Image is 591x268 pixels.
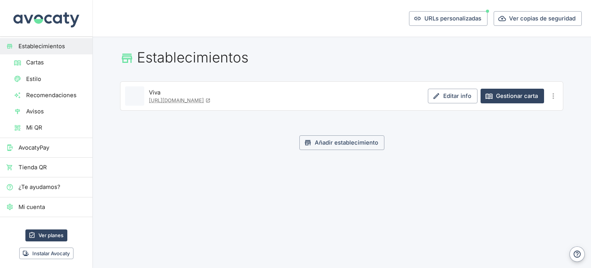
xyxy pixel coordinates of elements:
[149,97,210,103] a: [URL][DOMAIN_NAME]
[19,248,73,260] button: Instalar Avocaty
[26,75,86,83] span: Estilo
[494,11,582,26] button: Ver copias de seguridad
[428,89,477,103] a: Editar info
[149,88,210,97] p: Viva
[18,143,86,152] span: AvocatyPay
[120,49,563,66] h1: Establecimientos
[18,163,86,172] span: Tienda QR
[26,107,86,116] span: Avisos
[25,229,67,241] a: Ver planes
[299,135,384,150] button: Añadir establecimiento
[409,11,487,26] button: URLs personalizadas
[18,203,86,211] span: Mi cuenta
[569,246,585,262] button: Ayuda y contacto
[26,123,86,132] span: Mi QR
[547,90,559,102] button: Más opciones
[18,42,86,51] span: Establecimientos
[18,183,86,191] span: ¿Te ayudamos?
[26,58,86,67] span: Cartas
[481,89,544,103] a: Gestionar carta
[26,91,86,99] span: Recomendaciones
[125,86,144,106] a: Editar establecimiento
